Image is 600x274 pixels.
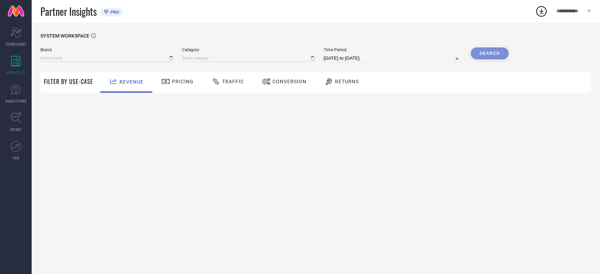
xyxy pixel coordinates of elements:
span: Revenue [120,79,143,85]
span: Brand [40,47,173,52]
input: Select time period [323,54,462,63]
span: SYSTEM WORKSPACE [40,33,89,39]
span: SUGGESTIONS [5,98,27,104]
span: Time Period [323,47,462,52]
div: Open download list [535,5,548,18]
span: Partner Insights [40,4,97,19]
span: TRENDS [10,127,22,132]
span: Filter By Use-Case [44,77,93,86]
input: Select brand [40,54,173,62]
span: Category [182,47,315,52]
span: Pricing [172,79,194,84]
span: SCORECARDS [6,41,26,47]
span: Conversion [272,79,307,84]
span: Traffic [222,79,244,84]
span: Returns [335,79,359,84]
input: Select category [182,54,315,62]
span: FWD [13,155,19,161]
span: PRO [109,9,119,15]
span: WORKSPACE [6,70,26,75]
